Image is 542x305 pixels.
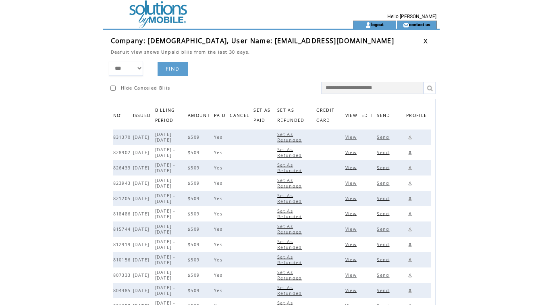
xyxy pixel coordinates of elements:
[406,241,414,249] a: Edit profile
[133,180,152,186] span: [DATE]
[377,150,391,155] a: Send
[214,226,224,232] span: Yes
[277,239,304,249] a: Set As Refunded
[345,272,359,277] a: View
[361,111,375,122] span: EDIT
[277,269,304,280] a: Set As Refunded
[214,134,224,140] span: Yes
[113,226,133,232] span: 815744
[277,269,304,281] span: Click to set this bill as refunded
[377,211,391,217] span: Click to send this bill to cutomer's email
[377,242,391,247] a: Send
[277,132,304,143] span: Click to set this bill as refunded
[277,285,304,296] span: Click to set this bill as refunded
[345,134,359,139] a: View
[214,150,224,155] span: Yes
[406,164,414,172] a: Edit profile
[377,134,391,139] a: Send
[133,226,152,232] span: [DATE]
[277,224,304,235] span: Click to set this bill as refunded
[345,226,359,231] a: View
[113,257,133,263] span: 810156
[406,111,429,122] span: PROFILE
[133,165,152,171] span: [DATE]
[155,162,175,173] span: [DATE] - [DATE]
[345,257,359,263] span: Click to view this bill
[409,22,430,27] a: contact us
[345,111,359,122] span: VIEW
[377,257,391,263] span: Click to send this bill to cutomer's email
[345,211,359,216] a: View
[277,162,304,173] span: Click to set this bill as refunded
[345,165,359,170] a: View
[155,224,175,235] span: [DATE] - [DATE]
[188,211,201,217] span: $509
[406,134,414,141] a: Edit profile
[377,180,391,185] a: Send
[345,196,359,201] a: View
[377,180,391,186] span: Click to send this bill to cutomer's email
[111,36,395,45] span: Company: [DEMOGRAPHIC_DATA], User Name: [EMAIL_ADDRESS][DOMAIN_NAME]
[155,107,176,122] a: BILLING PERIOD
[188,150,201,155] span: $509
[377,134,391,140] span: Click to send this bill to cutomer's email
[377,226,391,231] a: Send
[155,193,175,204] span: [DATE] - [DATE]
[113,111,124,122] span: NO'
[111,49,250,55] span: Deafult view shows Unpaid bills from the last 30 days.
[155,147,175,158] span: [DATE] - [DATE]
[188,111,212,122] span: AMOUNT
[406,272,414,279] a: Edit profile
[113,165,133,171] span: 826433
[345,180,359,185] a: View
[113,288,133,293] span: 804485
[377,242,391,247] span: Click to send this bill to cutomer's email
[345,242,359,247] a: View
[214,196,224,201] span: Yes
[214,165,224,171] span: Yes
[277,285,304,295] a: Set As Refunded
[345,272,359,278] span: Click to view this bill
[345,150,359,155] span: Click to view this bill
[345,196,359,201] span: Click to view this bill
[406,180,414,187] a: Edit profile
[345,180,359,186] span: Click to view this bill
[377,111,392,122] span: Send the bill to the customer's email
[345,150,359,155] a: View
[277,147,304,158] span: Click to set this bill as refunded
[377,165,391,171] span: Click to send this bill to cutomer's email
[253,105,270,127] span: SET AS PAID
[155,254,175,265] span: [DATE] - [DATE]
[345,257,359,262] a: View
[345,211,359,217] span: Click to view this bill
[113,113,124,117] a: NO'
[113,272,133,278] span: 807333
[277,132,304,142] a: Set As Refunded
[155,105,176,127] span: BILLING PERIOD
[188,165,201,171] span: $509
[133,113,153,117] a: ISSUED
[155,208,175,219] span: [DATE] - [DATE]
[277,254,304,265] a: Set As Refunded
[214,272,224,278] span: Yes
[345,165,359,171] span: Click to view this bill
[277,208,304,219] a: Set As Refunded
[277,193,304,204] span: Click to set this bill as refunded
[155,285,175,296] span: [DATE] - [DATE]
[113,196,133,201] span: 821205
[155,178,175,189] span: [DATE] - [DATE]
[155,132,175,143] span: [DATE] - [DATE]
[133,150,152,155] span: [DATE]
[113,242,133,247] span: 812919
[377,211,391,216] a: Send
[377,196,391,201] a: Send
[277,193,304,203] a: Set As Refunded
[345,288,359,293] span: Click to view this bill
[277,208,304,219] span: Click to set this bill as refunded
[277,254,304,265] span: Click to set this bill as refunded
[188,113,212,117] a: AMOUNT
[403,22,409,28] img: contact_us_icon.gif
[406,149,414,157] a: Edit profile
[133,196,152,201] span: [DATE]
[113,211,133,217] span: 818486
